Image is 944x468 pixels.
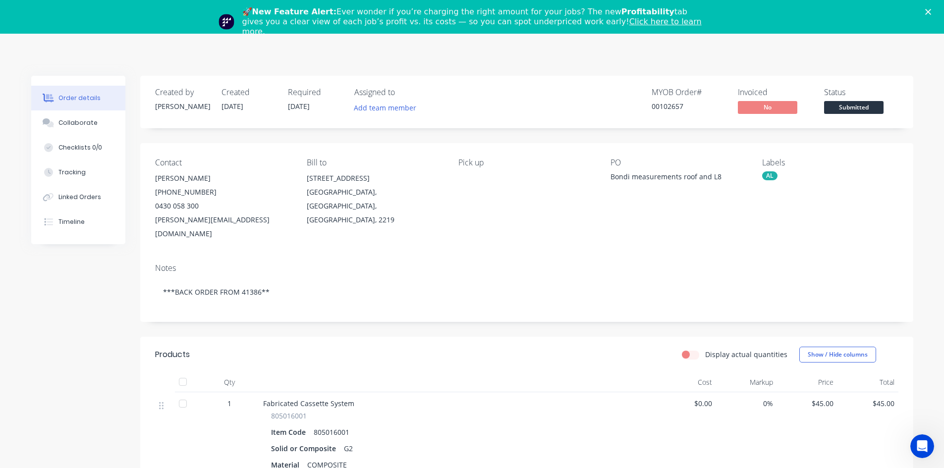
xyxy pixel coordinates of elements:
span: No [738,101,797,113]
label: Display actual quantities [705,349,787,360]
div: Required [288,88,342,97]
div: Assigned to [354,88,453,97]
div: Invoiced [738,88,812,97]
b: Profitability [621,7,674,16]
span: Fabricated Cassette System [263,399,354,408]
span: 0% [720,398,773,409]
span: $45.00 [781,398,834,409]
div: Timeline [58,217,85,226]
div: Created [222,88,276,97]
button: Add team member [348,101,421,114]
div: AL [762,171,777,180]
div: Cost [656,372,717,392]
span: 805016001 [271,411,307,421]
div: MYOB Order # [652,88,726,97]
div: ***BACK ORDER FROM 41386** [155,277,898,307]
div: Order details [58,94,101,103]
div: [PERSON_NAME] [155,171,291,185]
span: $0.00 [660,398,713,409]
div: [PHONE_NUMBER] [155,185,291,199]
div: Labels [762,158,898,167]
div: Contact [155,158,291,167]
b: New Feature Alert: [252,7,337,16]
div: Item Code [271,425,310,439]
button: Checklists 0/0 [31,135,125,160]
div: [STREET_ADDRESS] [307,171,443,185]
div: [PERSON_NAME][PHONE_NUMBER]0430 058 300[PERSON_NAME][EMAIL_ADDRESS][DOMAIN_NAME] [155,171,291,241]
div: Total [837,372,898,392]
button: Add team member [354,101,422,114]
div: Close [925,9,935,15]
div: Created by [155,88,210,97]
div: Qty [200,372,259,392]
div: [GEOGRAPHIC_DATA], [GEOGRAPHIC_DATA], [GEOGRAPHIC_DATA], 2219 [307,185,443,227]
div: Solid or Composite [271,441,340,456]
iframe: Intercom live chat [910,434,934,458]
span: [DATE] [288,102,310,111]
a: Click here to learn more. [242,17,702,36]
button: Collaborate [31,110,125,135]
div: 00102657 [652,101,726,111]
div: Pick up [458,158,594,167]
button: Linked Orders [31,185,125,209]
div: Linked Orders [58,193,101,202]
div: PO [611,158,746,167]
div: Bondi measurements roof and L8 [611,171,734,185]
img: Profile image for Team [219,14,234,30]
button: Timeline [31,209,125,234]
button: Tracking [31,160,125,185]
div: G2 [340,441,357,456]
div: [STREET_ADDRESS][GEOGRAPHIC_DATA], [GEOGRAPHIC_DATA], [GEOGRAPHIC_DATA], 2219 [307,171,443,227]
div: [PERSON_NAME] [155,101,210,111]
div: [PERSON_NAME][EMAIL_ADDRESS][DOMAIN_NAME] [155,213,291,241]
div: Products [155,349,190,361]
div: Notes [155,263,898,273]
button: Submitted [824,101,884,116]
div: Price [777,372,838,392]
span: 1 [227,398,231,409]
div: Markup [716,372,777,392]
div: 805016001 [310,425,353,439]
span: $45.00 [841,398,894,409]
div: 🚀 Ever wonder if you’re charging the right amount for your jobs? The new tab gives you a clear vi... [242,7,710,37]
span: [DATE] [222,102,243,111]
span: Submitted [824,101,884,113]
div: Status [824,88,898,97]
div: Tracking [58,168,86,177]
button: Order details [31,86,125,110]
div: 0430 058 300 [155,199,291,213]
div: Collaborate [58,118,98,127]
button: Show / Hide columns [799,347,876,363]
div: Checklists 0/0 [58,143,102,152]
div: Bill to [307,158,443,167]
